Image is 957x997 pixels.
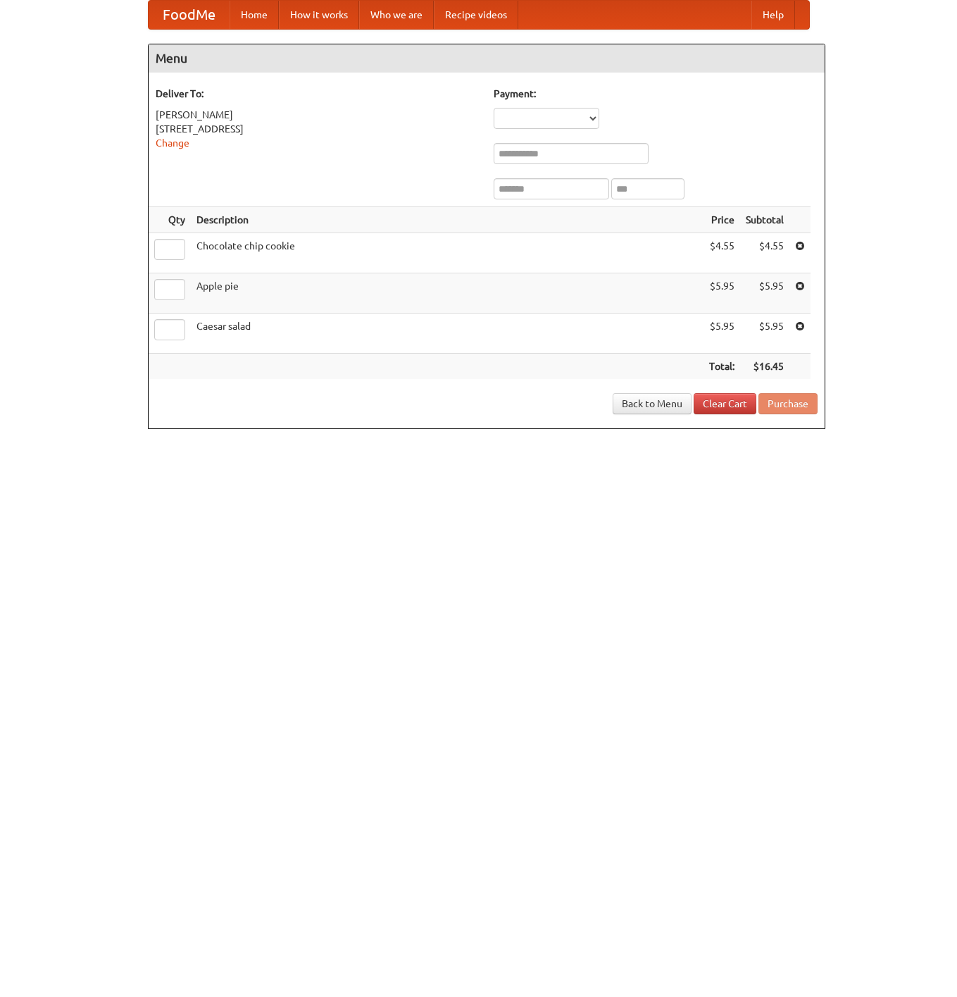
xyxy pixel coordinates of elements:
[740,233,789,273] td: $4.55
[149,44,825,73] h4: Menu
[279,1,359,29] a: How it works
[740,273,789,314] td: $5.95
[740,207,789,233] th: Subtotal
[703,207,740,233] th: Price
[434,1,518,29] a: Recipe videos
[359,1,434,29] a: Who we are
[494,87,818,101] h5: Payment:
[758,393,818,414] button: Purchase
[149,1,230,29] a: FoodMe
[156,122,480,136] div: [STREET_ADDRESS]
[703,354,740,380] th: Total:
[156,108,480,122] div: [PERSON_NAME]
[230,1,279,29] a: Home
[703,314,740,354] td: $5.95
[156,137,189,149] a: Change
[191,273,703,314] td: Apple pie
[703,233,740,273] td: $4.55
[740,314,789,354] td: $5.95
[191,233,703,273] td: Chocolate chip cookie
[751,1,795,29] a: Help
[191,207,703,233] th: Description
[703,273,740,314] td: $5.95
[149,207,191,233] th: Qty
[613,393,692,414] a: Back to Menu
[740,354,789,380] th: $16.45
[156,87,480,101] h5: Deliver To:
[191,314,703,354] td: Caesar salad
[694,393,756,414] a: Clear Cart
